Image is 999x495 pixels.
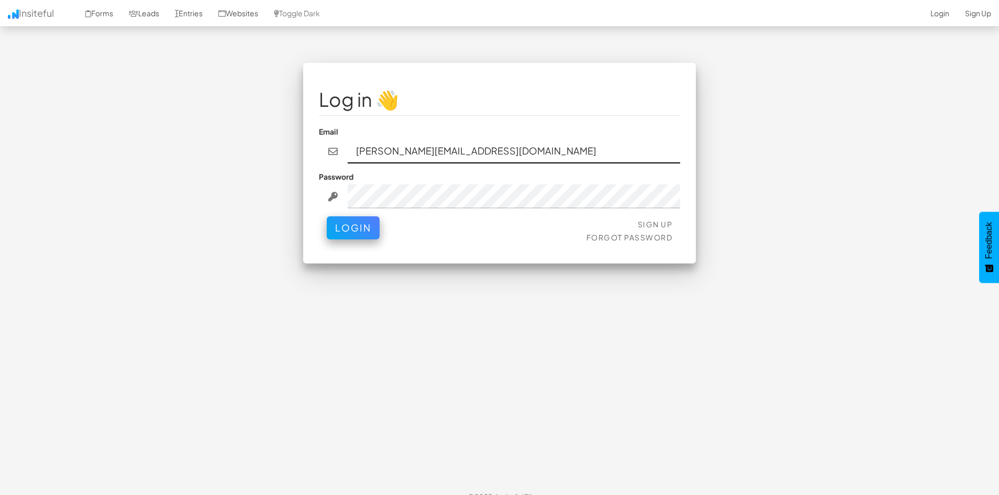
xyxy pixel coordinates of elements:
[8,9,19,19] img: icon.png
[319,126,338,137] label: Email
[319,171,353,182] label: Password
[979,212,999,283] button: Feedback - Show survey
[319,89,680,110] h1: Log in 👋
[586,233,673,242] a: Forgot Password
[327,216,380,239] button: Login
[348,139,681,163] input: john@doe.com
[638,219,673,229] a: Sign Up
[984,222,994,259] span: Feedback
